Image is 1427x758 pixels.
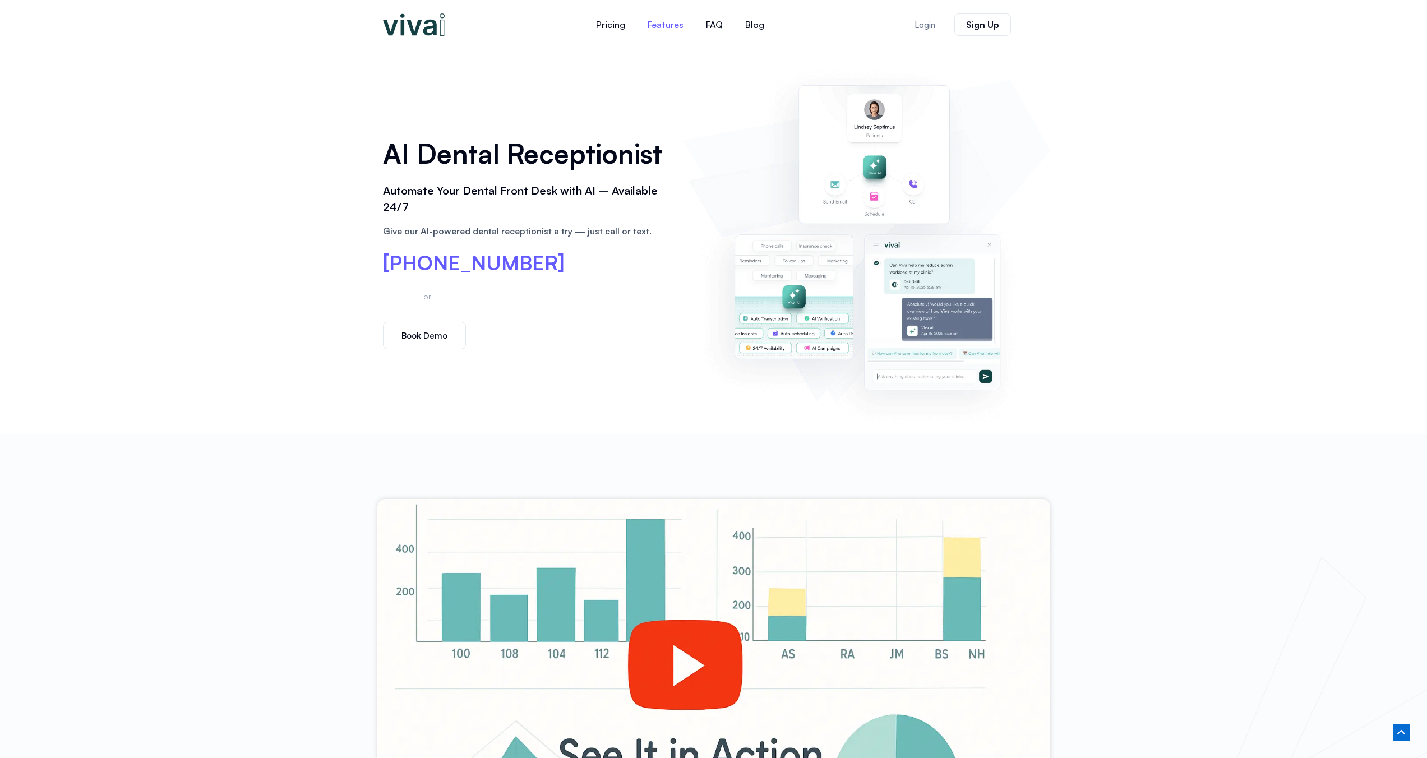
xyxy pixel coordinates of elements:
[734,11,775,38] a: Blog
[636,11,695,38] a: Features
[689,61,1044,423] img: AI dental receptionist dashboard – virtual receptionist dental office
[383,253,565,273] a: [PHONE_NUMBER]
[383,224,672,238] p: Give our AI-powered dental receptionist a try — just call or text.
[518,11,843,38] nav: Menu
[585,11,636,38] a: Pricing
[695,11,734,38] a: FAQ
[954,13,1011,36] a: Sign Up
[901,14,949,36] a: Login
[383,322,466,349] a: Book Demo
[966,20,999,29] span: Sign Up
[915,21,935,29] span: Login
[383,183,672,215] h2: Automate Your Dental Front Desk with AI – Available 24/7
[401,331,447,340] span: Book Demo
[383,134,672,173] h1: AI Dental Receptionist
[421,290,434,303] p: or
